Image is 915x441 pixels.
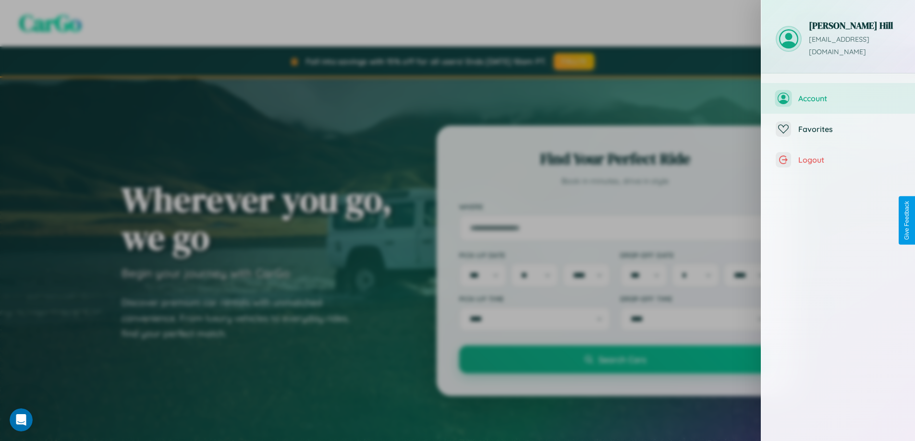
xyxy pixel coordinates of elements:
[761,83,915,114] button: Account
[809,34,901,59] p: [EMAIL_ADDRESS][DOMAIN_NAME]
[903,201,910,240] div: Give Feedback
[809,19,901,32] h3: [PERSON_NAME] Hill
[798,124,901,134] span: Favorites
[10,408,33,431] iframe: Intercom live chat
[798,94,901,103] span: Account
[761,144,915,175] button: Logout
[761,114,915,144] button: Favorites
[798,155,901,165] span: Logout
